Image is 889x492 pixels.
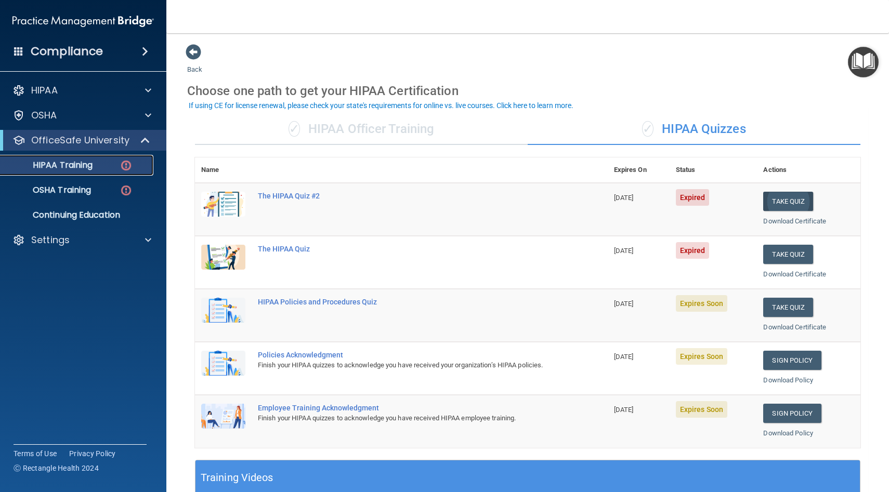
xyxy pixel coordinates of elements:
[258,192,556,200] div: The HIPAA Quiz #2
[31,109,57,122] p: OSHA
[763,376,813,384] a: Download Policy
[614,194,634,202] span: [DATE]
[676,348,727,365] span: Expires Soon
[7,210,149,220] p: Continuing Education
[12,84,151,97] a: HIPAA
[670,157,757,183] th: Status
[195,114,528,145] div: HIPAA Officer Training
[31,134,129,147] p: OfficeSafe University
[676,401,727,418] span: Expires Soon
[289,121,300,137] span: ✓
[12,11,154,32] img: PMB logo
[258,359,556,371] div: Finish your HIPAA quizzes to acknowledge you have received your organization’s HIPAA policies.
[31,234,70,246] p: Settings
[676,189,710,206] span: Expired
[258,245,556,253] div: The HIPAA Quiz
[763,270,826,278] a: Download Certificate
[14,463,99,473] span: Ⓒ Rectangle Health 2024
[120,184,133,197] img: danger-circle.6113f641.png
[614,353,634,361] span: [DATE]
[614,247,634,255] span: [DATE]
[258,298,556,306] div: HIPAA Policies and Procedures Quiz
[7,160,93,170] p: HIPAA Training
[848,47,879,77] button: Open Resource Center
[14,448,57,459] a: Terms of Use
[642,121,653,137] span: ✓
[31,44,103,59] h4: Compliance
[120,159,133,172] img: danger-circle.6113f641.png
[31,84,58,97] p: HIPAA
[528,114,860,145] div: HIPAA Quizzes
[187,100,575,111] button: If using CE for license renewal, please check your state's requirements for online vs. live cours...
[201,469,273,487] h5: Training Videos
[69,448,116,459] a: Privacy Policy
[763,245,813,264] button: Take Quiz
[763,429,813,437] a: Download Policy
[195,157,252,183] th: Name
[258,404,556,412] div: Employee Training Acknowledgment
[187,53,202,73] a: Back
[676,242,710,259] span: Expired
[189,102,573,109] div: If using CE for license renewal, please check your state's requirements for online vs. live cours...
[757,157,860,183] th: Actions
[763,217,826,225] a: Download Certificate
[763,192,813,211] button: Take Quiz
[614,300,634,308] span: [DATE]
[763,351,821,370] a: Sign Policy
[258,412,556,424] div: Finish your HIPAA quizzes to acknowledge you have received HIPAA employee training.
[763,323,826,331] a: Download Certificate
[676,295,727,312] span: Expires Soon
[763,298,813,317] button: Take Quiz
[12,234,151,246] a: Settings
[614,406,634,414] span: [DATE]
[608,157,670,183] th: Expires On
[7,185,91,195] p: OSHA Training
[763,404,821,423] a: Sign Policy
[258,351,556,359] div: Policies Acknowledgment
[12,134,151,147] a: OfficeSafe University
[187,76,868,106] div: Choose one path to get your HIPAA Certification
[12,109,151,122] a: OSHA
